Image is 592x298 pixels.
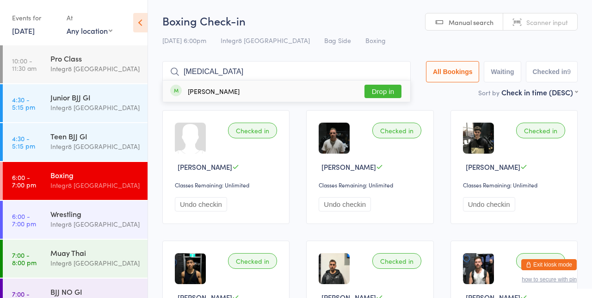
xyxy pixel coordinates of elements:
span: Boxing [365,36,386,45]
button: how to secure with pin [522,276,577,283]
div: Integr8 [GEOGRAPHIC_DATA] [50,180,140,191]
div: Check in time (DESC) [501,87,578,97]
img: image1745912729.png [463,253,494,284]
div: Muay Thai [50,248,140,258]
time: 6:00 - 7:00 pm [12,174,36,188]
button: Drop in [364,85,401,98]
div: Integr8 [GEOGRAPHIC_DATA] [50,258,140,268]
div: Teen BJJ GI [50,131,140,141]
div: Checked in [372,253,421,269]
h2: Boxing Check-in [162,13,578,28]
div: Integr8 [GEOGRAPHIC_DATA] [50,219,140,230]
button: Undo checkin [463,197,515,211]
span: Bag Side [324,36,351,45]
div: Checked in [516,123,565,138]
a: [DATE] [12,25,35,36]
span: Scanner input [526,18,568,27]
a: 4:30 -5:15 pmJunior BJJ GIIntegr8 [GEOGRAPHIC_DATA] [3,84,148,122]
input: Search [162,61,411,82]
div: 9 [567,68,571,75]
div: Pro Class [50,53,140,63]
button: Exit kiosk mode [521,259,577,270]
img: image1745913208.png [319,123,350,154]
div: BJJ NO GI [50,286,140,297]
button: Undo checkin [175,197,227,211]
div: Events for [12,10,57,25]
img: image1746084263.png [463,123,494,154]
div: Integr8 [GEOGRAPHIC_DATA] [50,63,140,74]
div: Classes Remaining: Unlimited [319,181,424,189]
a: 6:00 -7:00 pmBoxingIntegr8 [GEOGRAPHIC_DATA] [3,162,148,200]
span: Integr8 [GEOGRAPHIC_DATA] [221,36,310,45]
span: [PERSON_NAME] [466,162,520,172]
a: 4:30 -5:15 pmTeen BJJ GIIntegr8 [GEOGRAPHIC_DATA] [3,123,148,161]
div: Classes Remaining: Unlimited [175,181,280,189]
div: Classes Remaining: Unlimited [463,181,568,189]
div: Integr8 [GEOGRAPHIC_DATA] [50,141,140,152]
div: Boxing [50,170,140,180]
div: Any location [67,25,112,36]
span: [PERSON_NAME] [178,162,232,172]
div: [PERSON_NAME] [188,87,240,95]
time: 4:30 - 5:15 pm [12,96,35,111]
time: 10:00 - 11:30 am [12,57,37,72]
div: Junior BJJ GI [50,92,140,102]
div: Checked in [372,123,421,138]
div: At [67,10,112,25]
button: Checked in9 [526,61,578,82]
div: Wrestling [50,209,140,219]
a: 10:00 -11:30 amPro ClassIntegr8 [GEOGRAPHIC_DATA] [3,45,148,83]
img: image1747728219.png [175,253,206,284]
div: Checked in [516,253,565,269]
div: Checked in [228,253,277,269]
span: [DATE] 6:00pm [162,36,206,45]
div: Integr8 [GEOGRAPHIC_DATA] [50,102,140,113]
span: Manual search [449,18,493,27]
a: 6:00 -7:00 pmWrestlingIntegr8 [GEOGRAPHIC_DATA] [3,201,148,239]
a: 7:00 -8:00 pmMuay ThaiIntegr8 [GEOGRAPHIC_DATA] [3,240,148,278]
time: 6:00 - 7:00 pm [12,212,36,227]
button: Waiting [484,61,521,82]
span: [PERSON_NAME] [321,162,376,172]
time: 7:00 - 8:00 pm [12,251,37,266]
div: Checked in [228,123,277,138]
button: Undo checkin [319,197,371,211]
time: 4:30 - 5:15 pm [12,135,35,149]
button: All Bookings [426,61,480,82]
img: image1748508603.png [319,253,350,284]
label: Sort by [478,88,499,97]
